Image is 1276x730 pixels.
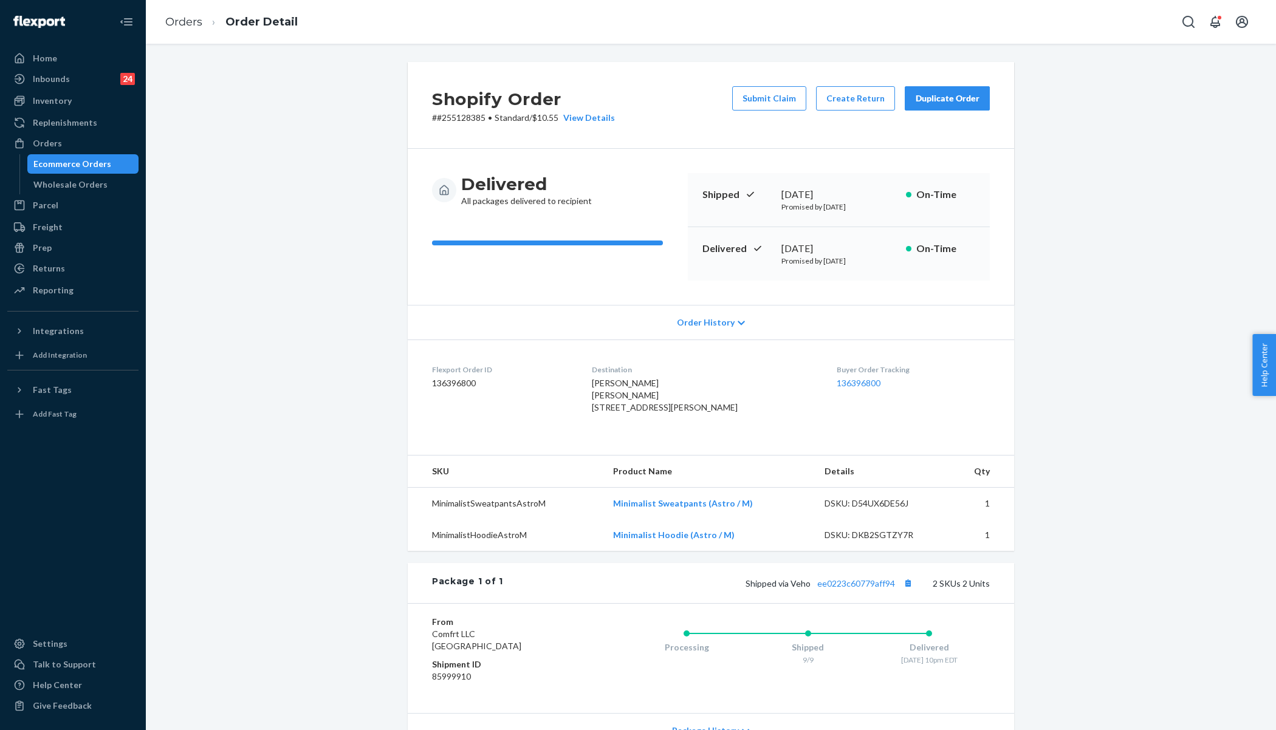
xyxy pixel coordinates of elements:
p: Promised by [DATE] [781,256,896,266]
div: All packages delivered to recipient [461,173,592,207]
div: Integrations [33,325,84,337]
ol: breadcrumbs [156,4,307,40]
div: Fast Tags [33,384,72,396]
p: Delivered [702,242,772,256]
p: On-Time [916,188,975,202]
button: Integrations [7,321,139,341]
div: Add Integration [33,350,87,360]
div: Processing [626,641,747,653]
div: Inbounds [33,73,70,85]
div: Wholesale Orders [33,179,108,191]
dt: Destination [592,364,818,375]
span: Order History [677,316,735,329]
div: [DATE] [781,242,896,256]
dt: Flexport Order ID [432,364,572,375]
a: Freight [7,217,139,237]
button: Create Return [816,86,895,111]
button: Close Navigation [114,10,139,34]
dd: 136396800 [432,377,572,389]
a: 136396800 [837,378,880,388]
div: Add Fast Tag [33,409,77,419]
button: Open account menu [1230,10,1254,34]
div: Duplicate Order [915,92,979,104]
a: Inventory [7,91,139,111]
div: 24 [120,73,135,85]
span: Shipped via Veho [746,578,916,588]
div: Shipped [747,641,869,653]
th: Details [815,455,948,488]
p: Shipped [702,188,772,202]
div: [DATE] 10pm EDT [868,655,990,665]
div: Returns [33,262,65,275]
div: [DATE] [781,188,896,202]
div: Inventory [33,95,72,107]
button: Submit Claim [732,86,806,111]
a: Minimalist Sweatpants (Astro / M) [613,498,753,508]
a: Order Detail [225,15,298,29]
a: Returns [7,259,139,278]
th: SKU [408,455,603,488]
div: Freight [33,221,63,233]
span: Standard [495,112,529,123]
td: MinimalistSweatpantsAstroM [408,488,603,520]
div: DSKU: DKB2SGTZY7R [825,529,939,541]
div: Ecommerce Orders [33,158,111,170]
a: Add Fast Tag [7,404,139,424]
a: Reporting [7,281,139,300]
td: 1 [948,488,1014,520]
div: Delivered [868,641,990,653]
h3: Delivered [461,173,592,195]
a: Home [7,49,139,68]
a: ee0223c60779aff94 [817,578,895,588]
iframe: Opens a widget where you can chat to one of our agents [1197,694,1264,724]
a: Orders [165,15,202,29]
dt: Buyer Order Tracking [837,364,990,375]
div: Help Center [33,679,82,691]
div: DSKU: D54UX6DE56J [825,497,939,510]
p: # #255128385 / $10.55 [432,112,615,124]
a: Prep [7,238,139,258]
div: 9/9 [747,655,869,665]
img: Flexport logo [13,16,65,28]
button: Give Feedback [7,696,139,715]
div: Settings [33,638,67,650]
th: Product Name [603,455,814,488]
button: Talk to Support [7,655,139,674]
div: Package 1 of 1 [432,575,503,591]
span: • [488,112,492,123]
a: Add Integration [7,346,139,365]
div: Talk to Support [33,658,96,670]
button: Fast Tags [7,380,139,400]
div: Replenishments [33,117,97,129]
h2: Shopify Order [432,86,615,112]
div: Prep [33,242,52,254]
button: View Details [558,112,615,124]
p: On-Time [916,242,975,256]
div: Parcel [33,199,58,211]
a: Minimalist Hoodie (Astro / M) [613,530,735,540]
th: Qty [948,455,1014,488]
div: Orders [33,137,62,149]
dt: From [432,616,577,628]
a: Settings [7,634,139,653]
dt: Shipment ID [432,658,577,670]
button: Duplicate Order [905,86,990,111]
button: Open Search Box [1176,10,1201,34]
div: Reporting [33,284,74,296]
p: Promised by [DATE] [781,202,896,212]
a: Orders [7,134,139,153]
a: Replenishments [7,113,139,132]
span: Comfrt LLC [GEOGRAPHIC_DATA] [432,629,521,651]
dd: 85999910 [432,670,577,683]
span: [PERSON_NAME] [PERSON_NAME] [STREET_ADDRESS][PERSON_NAME] [592,378,738,412]
a: Parcel [7,196,139,215]
span: Help Center [1252,334,1276,396]
a: Inbounds24 [7,69,139,89]
button: Copy tracking number [900,575,916,591]
a: Ecommerce Orders [27,154,139,174]
td: MinimalistHoodieAstroM [408,519,603,551]
a: Help Center [7,675,139,695]
div: Home [33,52,57,64]
div: Give Feedback [33,700,92,712]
